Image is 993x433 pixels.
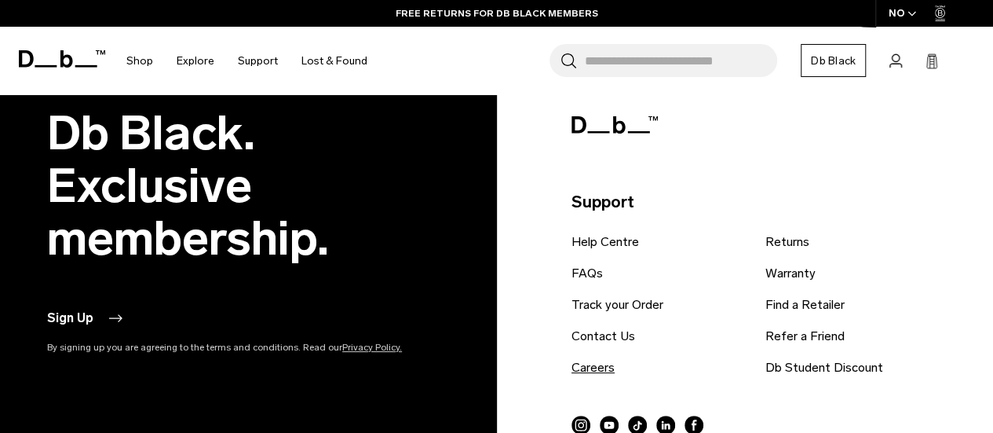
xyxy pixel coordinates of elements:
[801,44,866,77] a: Db Black
[47,107,422,265] h2: Db Black. Exclusive membership.
[342,342,402,353] a: Privacy Policy.
[177,33,214,89] a: Explore
[126,33,153,89] a: Shop
[47,309,125,328] button: Sign Up
[396,6,598,20] a: FREE RETURNS FOR DB BLACK MEMBERS
[765,358,882,377] a: Db Student Discount
[571,264,603,283] a: FAQs
[765,295,844,314] a: Find a Retailer
[765,264,815,283] a: Warranty
[765,327,844,346] a: Refer a Friend
[115,27,379,95] nav: Main Navigation
[238,33,278,89] a: Support
[571,233,639,251] a: Help Centre
[571,327,635,346] a: Contact Us
[47,340,422,354] p: By signing up you are agreeing to the terms and conditions. Read our
[571,358,615,377] a: Careers
[571,295,663,314] a: Track your Order
[301,33,367,89] a: Lost & Found
[765,233,809,251] a: Returns
[571,189,946,215] p: Support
